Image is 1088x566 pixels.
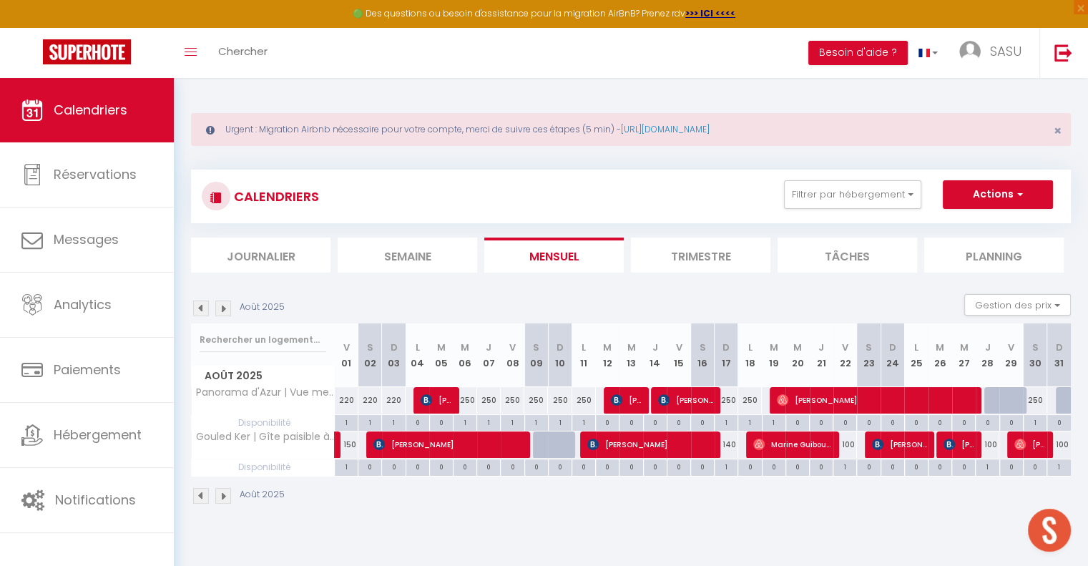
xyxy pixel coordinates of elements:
div: 0 [596,415,619,429]
div: 1 [715,415,737,429]
button: Filtrer par hébergement [784,180,921,209]
abbr: M [603,341,612,354]
div: 0 [833,415,856,429]
div: 1 [454,415,476,429]
div: 1 [477,415,500,429]
th: 10 [548,323,572,387]
th: 04 [406,323,429,387]
div: 0 [1047,415,1071,429]
div: 0 [477,459,500,473]
th: 14 [643,323,667,387]
img: Super Booking [43,39,131,64]
abbr: V [675,341,682,354]
abbr: D [889,341,896,354]
div: 0 [406,415,429,429]
th: 09 [524,323,548,387]
div: 1 [572,415,595,429]
abbr: M [437,341,446,354]
div: 220 [382,387,406,414]
th: 21 [810,323,833,387]
span: [PERSON_NAME] [777,386,974,414]
div: 0 [1000,415,1023,429]
div: Urgent : Migration Airbnb nécessaire pour votre compte, merci de suivre ces étapes (5 min) - [191,113,1071,146]
div: 0 [406,459,429,473]
a: Chercher [207,28,278,78]
li: Semaine [338,238,477,273]
div: 0 [952,415,975,429]
div: 0 [810,459,833,473]
th: 13 [619,323,643,387]
div: 0 [738,459,761,473]
div: 1 [738,415,761,429]
abbr: S [533,341,539,354]
button: Besoin d'aide ? [808,41,908,65]
abbr: M [627,341,636,354]
span: Disponibilité [192,459,334,475]
abbr: J [652,341,658,354]
th: 17 [715,323,738,387]
span: Analytics [54,296,112,313]
div: 1 [549,415,572,429]
span: [PERSON_NAME] [944,431,975,458]
abbr: M [770,341,778,354]
div: 150 [335,431,358,458]
th: 29 [999,323,1023,387]
div: 1 [833,459,856,473]
div: 0 [454,459,476,473]
span: [PERSON_NAME] [373,431,523,458]
abbr: V [509,341,516,354]
a: [URL][DOMAIN_NAME] [621,123,710,135]
abbr: L [416,341,420,354]
th: 02 [358,323,382,387]
th: 07 [477,323,501,387]
span: Disponibilité [192,415,334,431]
div: 0 [358,459,381,473]
div: 0 [976,415,999,429]
abbr: D [391,341,398,354]
span: Gouled Ker | Gîte paisible à proximité des plages [194,431,337,442]
th: 30 [1023,323,1047,387]
div: 0 [430,415,453,429]
div: 1 [763,415,785,429]
th: 05 [429,323,453,387]
th: 22 [833,323,857,387]
span: Chercher [218,44,268,59]
abbr: L [582,341,586,354]
div: 220 [335,387,358,414]
div: 1 [358,415,381,429]
div: 250 [524,387,548,414]
div: 1 [335,415,358,429]
span: [PERSON_NAME] [611,386,642,414]
th: 12 [596,323,619,387]
div: 250 [715,387,738,414]
div: 1 [382,415,405,429]
div: 0 [1024,459,1047,473]
span: × [1054,122,1062,140]
div: 140 [715,431,738,458]
th: 19 [762,323,785,387]
span: Calendriers [54,101,127,119]
th: 26 [928,323,952,387]
div: 0 [1000,459,1023,473]
div: 0 [857,415,880,429]
th: 27 [952,323,976,387]
div: 100 [1047,431,1071,458]
div: 0 [549,459,572,473]
span: Réservations [54,165,137,183]
div: 100 [833,431,857,458]
input: Rechercher un logement... [200,327,326,353]
abbr: D [1056,341,1063,354]
div: 0 [644,415,667,429]
div: 250 [1023,387,1047,414]
th: 20 [785,323,809,387]
div: 0 [881,459,904,473]
div: 0 [857,459,880,473]
th: 06 [454,323,477,387]
div: 220 [358,387,382,414]
th: 18 [738,323,762,387]
div: 0 [619,415,642,429]
div: 250 [572,387,596,414]
div: 1 [1047,459,1071,473]
div: 0 [881,415,904,429]
div: 250 [501,387,524,414]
